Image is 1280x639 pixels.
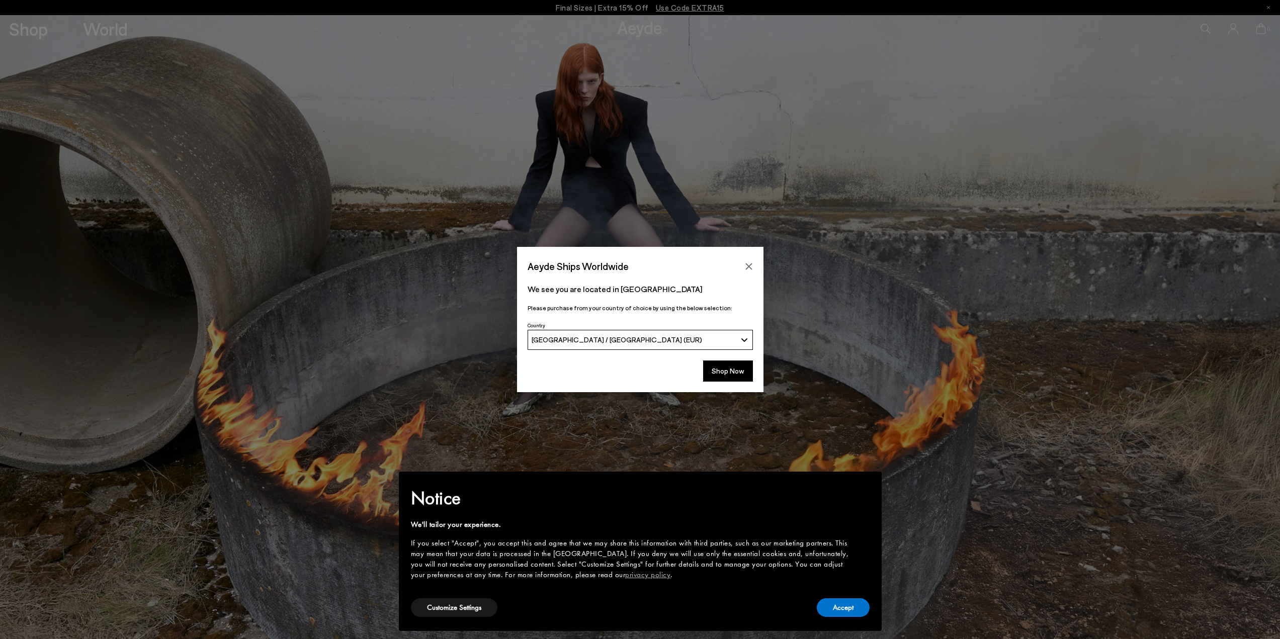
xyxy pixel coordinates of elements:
button: Accept [817,598,870,617]
span: Country [528,322,545,328]
button: Shop Now [703,360,753,382]
button: Customize Settings [411,598,497,617]
span: Aeyde Ships Worldwide [528,257,629,275]
button: Close [741,259,756,274]
h2: Notice [411,485,854,511]
p: Please purchase from your country of choice by using the below selection: [528,303,753,313]
a: privacy policy [625,570,670,580]
div: If you select "Accept", you accept this and agree that we may share this information with third p... [411,538,854,580]
button: Close this notice [854,475,878,499]
span: [GEOGRAPHIC_DATA] / [GEOGRAPHIC_DATA] (EUR) [532,335,702,344]
div: We'll tailor your experience. [411,519,854,530]
p: We see you are located in [GEOGRAPHIC_DATA] [528,283,753,295]
span: × [862,479,869,494]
